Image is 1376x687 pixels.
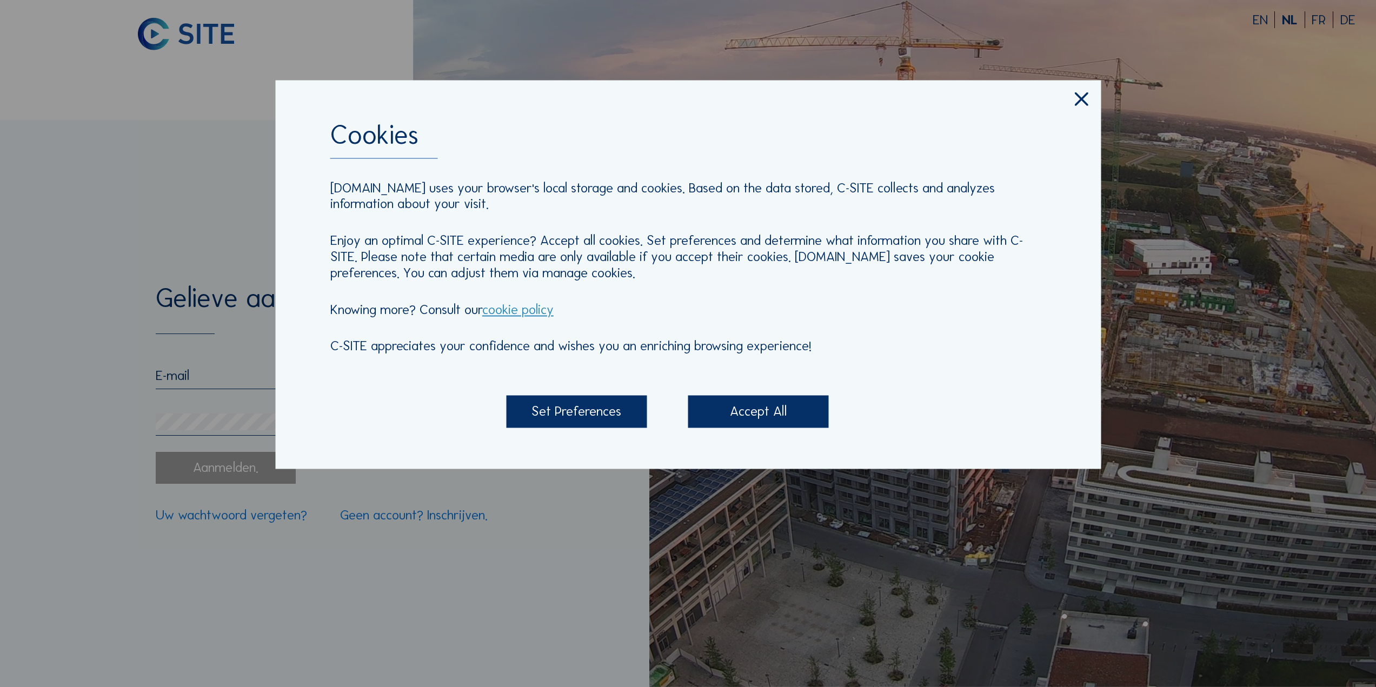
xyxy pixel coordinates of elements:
[482,301,554,318] a: cookie policy
[330,233,1046,281] p: Enjoy an optimal C-SITE experience? Accept all cookies. Set preferences and determine what inform...
[688,396,829,428] div: Accept All
[330,122,1046,159] div: Cookies
[330,180,1046,212] p: [DOMAIN_NAME] uses your browser's local storage and cookies. Based on the data stored, C-SITE col...
[330,302,1046,318] p: Knowing more? Consult our
[507,396,647,428] div: Set Preferences
[330,338,1046,355] p: C-SITE appreciates your confidence and wishes you an enriching browsing experience!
